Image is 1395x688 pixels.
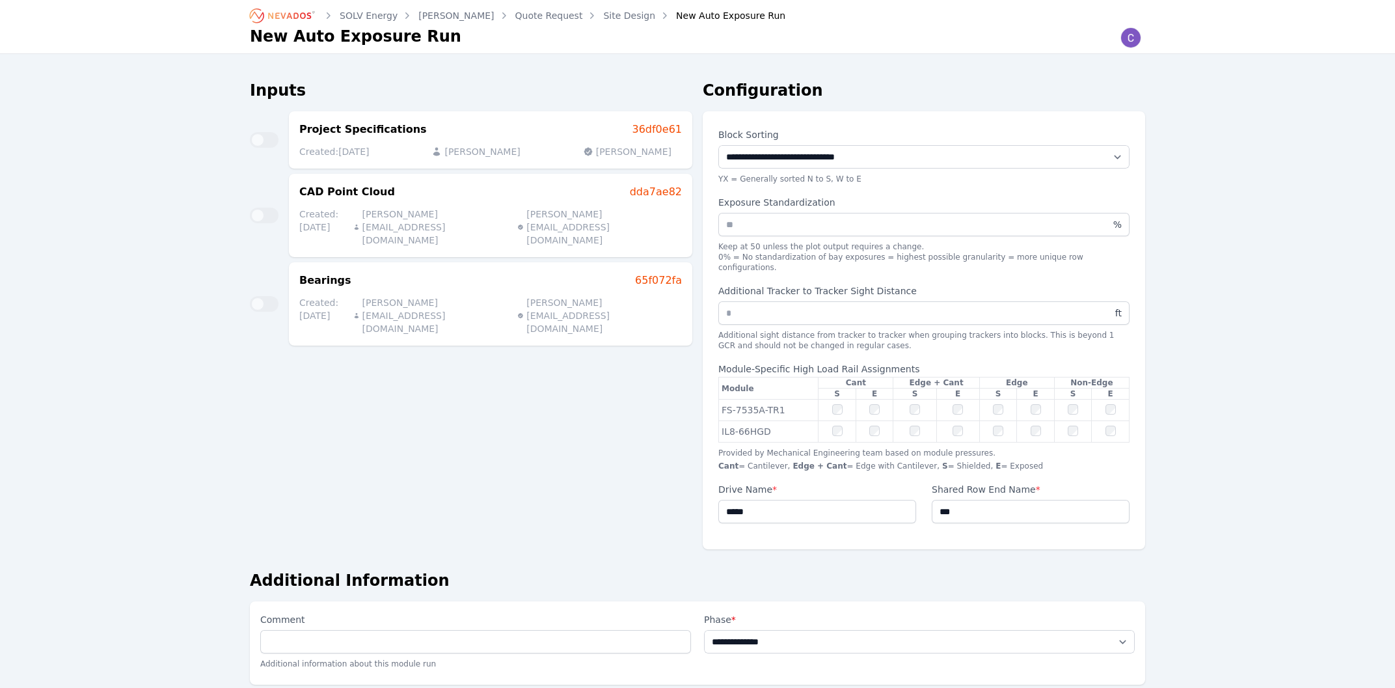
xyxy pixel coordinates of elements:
[893,378,979,389] th: Edge + Cant
[718,174,1130,184] p: YX = Generally sorted N to S, W to E
[979,389,1017,400] th: S
[603,9,655,22] a: Site Design
[719,400,819,421] td: FS-7535A-TR1
[299,296,343,335] p: Created: [DATE]
[299,184,395,200] h3: CAD Point Cloud
[718,448,1130,471] p: Provided by Mechanical Engineering team based on module pressures.
[703,80,1145,101] h2: Configuration
[718,461,1130,471] div: = Cantilever, = Edge with Cantilever, = Shielded, = Exposed
[299,122,427,137] h3: Project Specifications
[630,184,682,200] a: dda7ae82
[718,330,1130,351] p: Additional sight distance from tracker to tracker when grouping trackers into blocks. This is bey...
[583,145,671,158] p: [PERSON_NAME]
[856,389,893,400] th: E
[632,122,682,137] a: 36df0e61
[658,9,785,22] div: New Auto Exposure Run
[517,208,671,247] p: [PERSON_NAME][EMAIL_ADDRESS][DOMAIN_NAME]
[718,195,1130,213] label: Exposure Standardization
[819,389,856,400] th: S
[431,145,520,158] p: [PERSON_NAME]
[299,208,343,247] p: Created: [DATE]
[718,361,1130,377] label: Module-Specific High Load Rail Assignments
[718,283,1130,301] label: Additional Tracker to Tracker Sight Distance
[718,241,1130,273] p: Keep at 50 unless the plot output requires a change. 0% = No standardization of bay exposures = h...
[790,461,846,471] span: Edge + Cant
[936,389,979,400] th: E
[718,461,738,471] span: Cant
[418,9,494,22] a: [PERSON_NAME]
[260,612,691,630] label: Comment
[719,421,819,443] td: IL8-66HGD
[1092,389,1130,400] th: E
[1054,378,1129,389] th: Non-Edge
[250,80,692,101] h2: Inputs
[1120,27,1141,48] img: Carl Jackson
[993,461,1001,471] span: E
[517,296,671,335] p: [PERSON_NAME][EMAIL_ADDRESS][DOMAIN_NAME]
[979,378,1054,389] th: Edge
[893,389,936,400] th: S
[932,482,1130,500] label: Shared Row End Name
[340,9,398,22] a: SOLV Energy
[719,378,819,400] th: Module
[704,612,1135,627] label: Phase
[260,654,691,674] p: Additional information about this module run
[515,9,583,22] a: Quote Request
[299,273,351,288] h3: Bearings
[353,296,508,335] p: [PERSON_NAME][EMAIL_ADDRESS][DOMAIN_NAME]
[940,461,948,471] span: S
[250,26,461,47] h1: New Auto Exposure Run
[250,570,1145,591] h2: Additional Information
[718,482,916,500] label: Drive Name
[718,127,1130,143] label: Block Sorting
[299,145,369,158] p: Created: [DATE]
[1054,389,1092,400] th: S
[635,273,682,288] a: 65f072fa
[353,208,508,247] p: [PERSON_NAME][EMAIL_ADDRESS][DOMAIN_NAME]
[250,5,785,26] nav: Breadcrumb
[1017,389,1055,400] th: E
[819,378,893,389] th: Cant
